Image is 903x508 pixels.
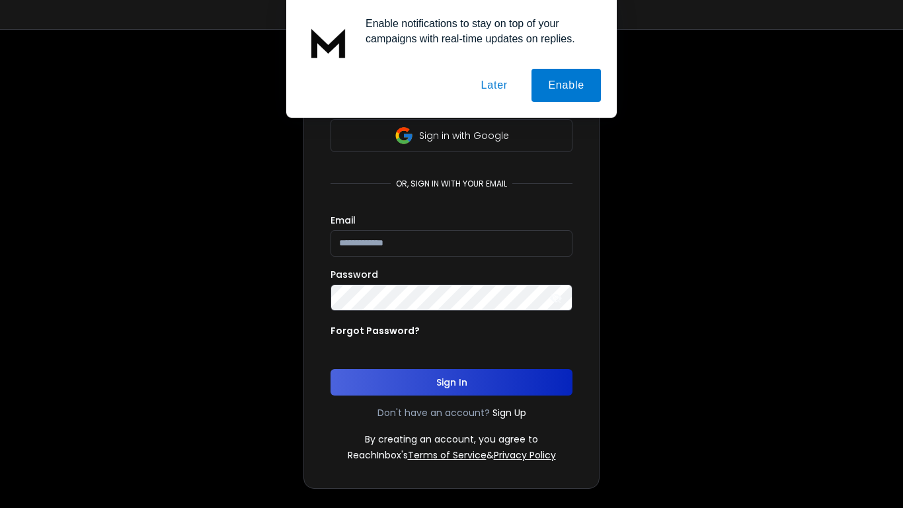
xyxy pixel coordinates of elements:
button: Enable [531,69,601,102]
div: Enable notifications to stay on top of your campaigns with real-time updates on replies. [355,16,601,46]
p: Sign in with Google [419,129,509,142]
p: Don't have an account? [377,406,490,419]
label: Password [331,270,378,279]
button: Sign In [331,369,572,396]
a: Terms of Service [408,448,487,462]
label: Email [331,216,356,225]
p: or, sign in with your email [391,179,512,189]
button: Later [464,69,524,102]
a: Privacy Policy [494,448,556,462]
p: By creating an account, you agree to [365,433,538,446]
p: ReachInbox's & [348,448,556,462]
img: notification icon [302,16,355,69]
button: Sign in with Google [331,119,572,152]
p: Forgot Password? [331,324,420,337]
a: Sign Up [492,406,526,419]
